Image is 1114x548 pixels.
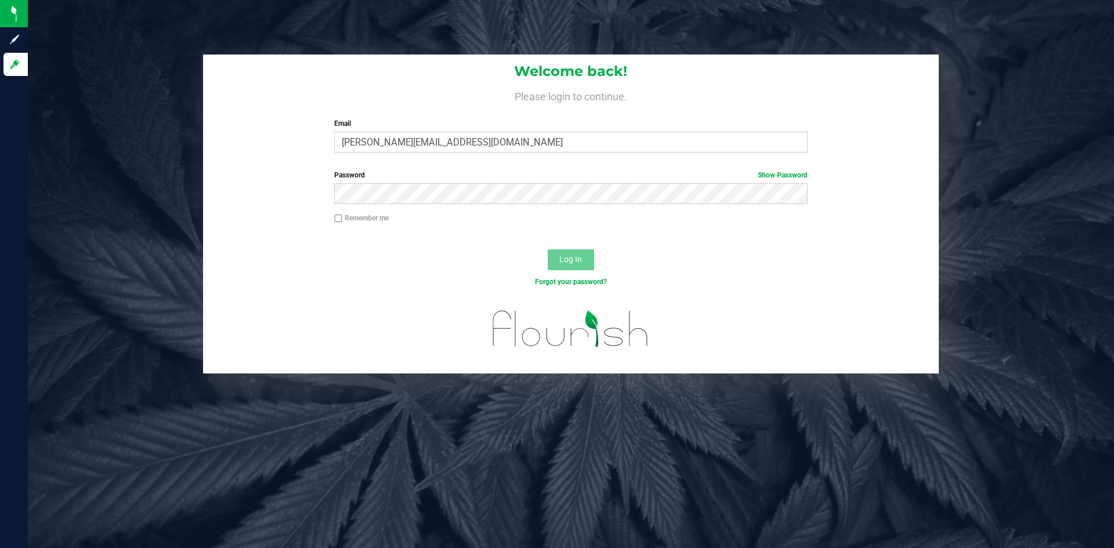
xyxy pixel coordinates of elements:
[334,215,342,223] input: Remember me
[9,59,20,70] inline-svg: Log in
[535,278,607,286] a: Forgot your password?
[479,299,663,358] img: flourish_logo.svg
[9,34,20,45] inline-svg: Sign up
[758,171,808,179] a: Show Password
[334,118,807,129] label: Email
[203,64,939,79] h1: Welcome back!
[334,171,365,179] span: Password
[559,255,582,264] span: Log In
[548,249,594,270] button: Log In
[334,213,389,223] label: Remember me
[203,88,939,102] h4: Please login to continue.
